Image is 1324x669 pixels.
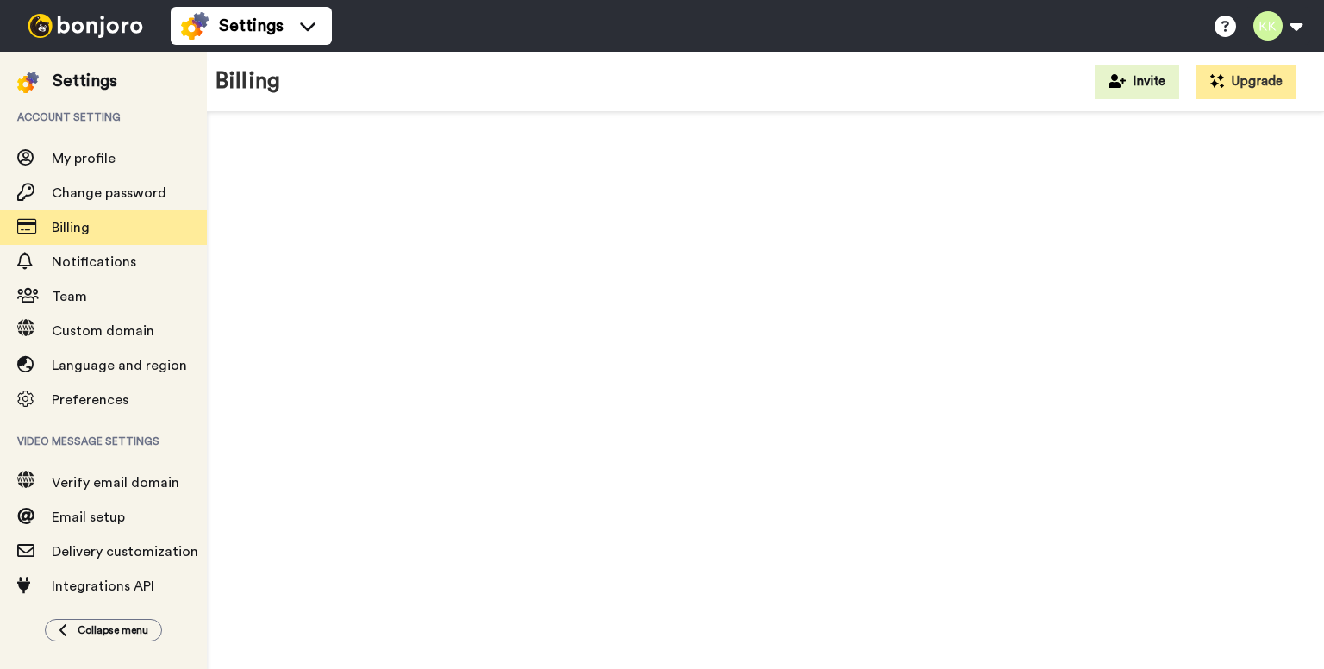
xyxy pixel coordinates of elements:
[53,69,117,93] div: Settings
[52,152,116,166] span: My profile
[52,579,154,593] span: Integrations API
[52,290,87,303] span: Team
[21,14,150,38] img: bj-logo-header-white.svg
[52,476,179,490] span: Verify email domain
[78,623,148,637] span: Collapse menu
[181,12,209,40] img: settings-colored.svg
[52,545,198,559] span: Delivery customization
[52,221,90,234] span: Billing
[52,359,187,372] span: Language and region
[52,186,166,200] span: Change password
[1095,65,1179,99] button: Invite
[215,69,280,94] h1: Billing
[52,510,125,524] span: Email setup
[52,255,136,269] span: Notifications
[17,72,39,93] img: settings-colored.svg
[52,393,128,407] span: Preferences
[1196,65,1296,99] button: Upgrade
[219,14,284,38] span: Settings
[45,619,162,641] button: Collapse menu
[52,324,154,338] span: Custom domain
